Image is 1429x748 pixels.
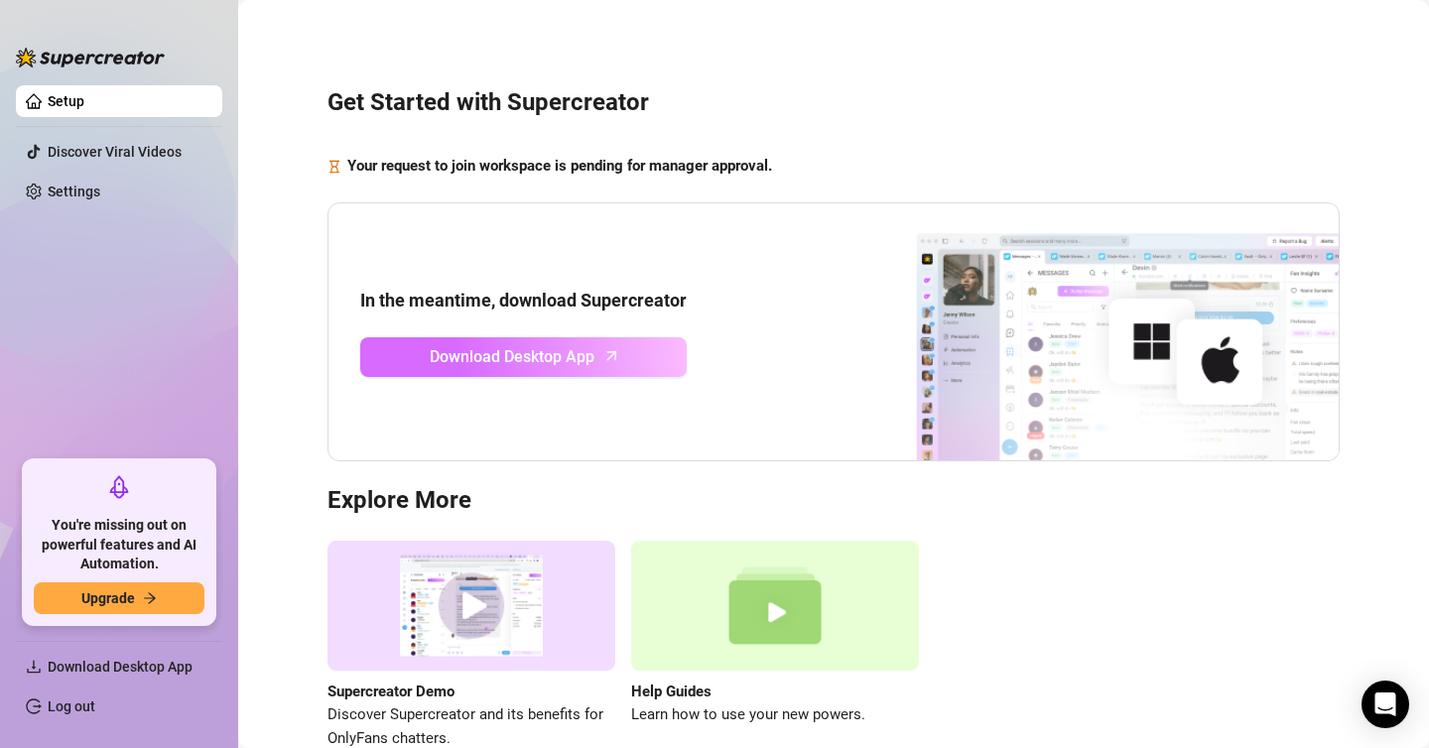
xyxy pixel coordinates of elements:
[1362,681,1409,728] div: Open Intercom Messenger
[430,344,594,369] span: Download Desktop App
[327,683,455,700] strong: Supercreator Demo
[48,144,182,160] a: Discover Viral Videos
[327,485,1340,517] h3: Explore More
[48,93,84,109] a: Setup
[327,155,341,179] span: hourglass
[26,659,42,675] span: download
[843,203,1339,461] img: download app
[347,157,772,175] strong: Your request to join workspace is pending for manager approval.
[34,582,204,614] button: Upgradearrow-right
[143,591,157,605] span: arrow-right
[600,344,623,367] span: arrow-up
[48,698,95,714] a: Log out
[81,590,135,606] span: Upgrade
[34,516,204,574] span: You're missing out on powerful features and AI Automation.
[360,337,687,377] a: Download Desktop Apparrow-up
[631,703,919,727] span: Learn how to use your new powers.
[327,87,1340,119] h3: Get Started with Supercreator
[360,290,687,311] strong: In the meantime, download Supercreator
[631,541,919,671] img: help guides
[16,48,165,67] img: logo-BBDzfeDw.svg
[48,659,193,675] span: Download Desktop App
[107,475,131,499] span: rocket
[48,184,100,199] a: Settings
[631,683,712,700] strong: Help Guides
[327,541,615,671] img: supercreator demo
